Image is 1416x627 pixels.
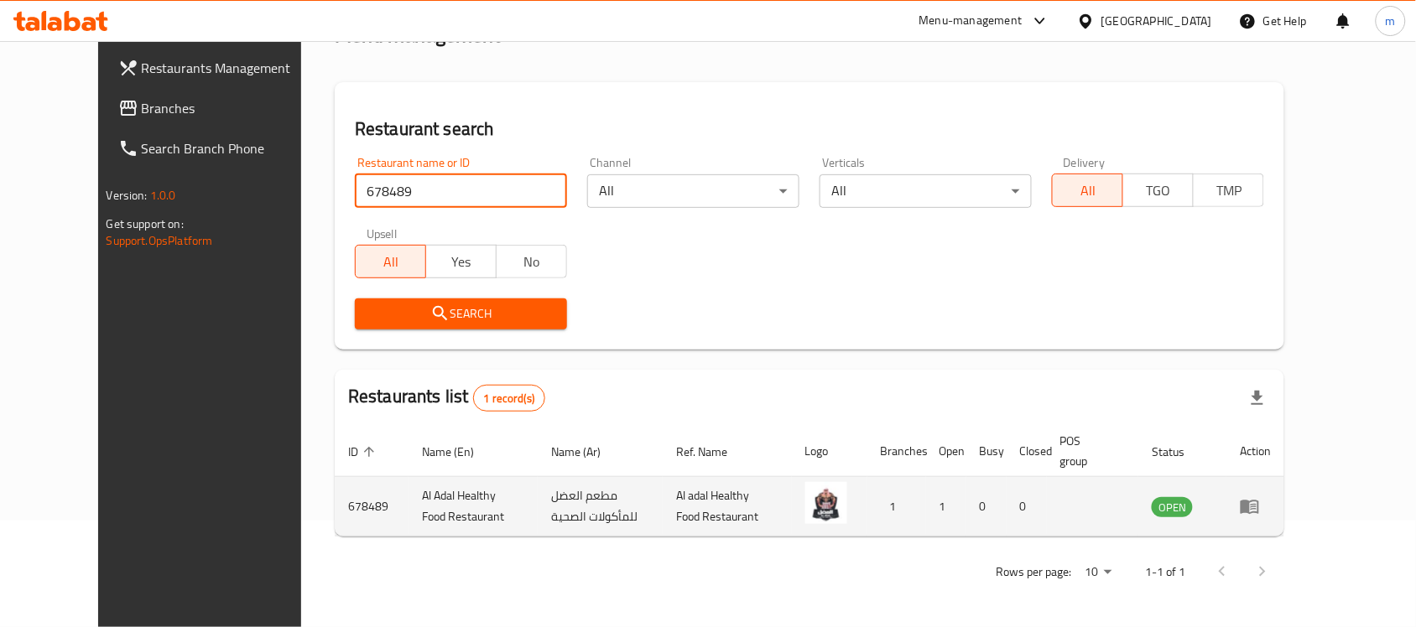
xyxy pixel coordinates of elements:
td: 1 [867,477,926,536]
a: Support.OpsPlatform [107,230,213,251]
a: Restaurants Management [105,48,335,88]
span: TGO [1130,179,1187,203]
span: Version: [107,184,148,206]
h2: Restaurant search [355,117,1264,142]
label: Upsell [367,228,398,240]
div: Menu [1240,496,1271,516]
button: Search [355,298,567,329]
div: All [820,174,1032,208]
td: 0 [1007,477,1047,536]
th: Open [926,426,966,477]
div: Export file [1237,378,1278,418]
span: m [1386,12,1396,30]
th: Branches [867,426,926,477]
h2: Menu management [335,22,500,49]
span: 1 record(s) [474,391,545,407]
span: Yes [433,250,490,274]
span: TMP [1200,179,1257,203]
span: 1.0.0 [150,184,176,206]
label: Delivery [1064,157,1106,168]
h2: Restaurants list [348,384,545,412]
div: Menu-management [919,11,1023,31]
span: No [503,250,560,274]
a: Branches [105,88,335,128]
span: All [1059,179,1117,203]
th: Action [1226,426,1284,477]
button: TMP [1193,174,1264,207]
button: Yes [425,245,497,278]
span: Name (En) [422,442,496,462]
span: POS group [1060,431,1119,471]
span: Name (Ar) [551,442,622,462]
a: Search Branch Phone [105,128,335,168]
span: Search [368,303,554,324]
div: OPEN [1152,497,1193,517]
p: Rows per page: [996,562,1071,583]
span: Status [1152,442,1206,462]
div: Total records count [473,385,546,412]
button: All [355,245,426,278]
div: [GEOGRAPHIC_DATA] [1101,12,1212,30]
button: All [1052,174,1123,207]
span: Get support on: [107,213,184,235]
span: Restaurants Management [142,58,321,78]
span: Ref. Name [676,442,749,462]
td: 0 [966,477,1007,536]
button: No [496,245,567,278]
span: Branches [142,98,321,118]
td: 1 [926,477,966,536]
span: All [362,250,419,274]
table: enhanced table [335,426,1284,536]
th: Busy [966,426,1007,477]
div: All [587,174,799,208]
td: Al Adal Healthy Food Restaurant [409,477,538,536]
th: Closed [1007,426,1047,477]
span: ID [348,442,380,462]
button: TGO [1122,174,1194,207]
img: Al Adal Healthy Food Restaurant [805,482,847,524]
input: Search for restaurant name or ID.. [355,174,567,208]
th: Logo [792,426,867,477]
span: Search Branch Phone [142,138,321,158]
td: مطعم العضل للمأكولات الصحية [538,477,663,536]
div: Rows per page: [1078,560,1118,585]
td: 678489 [335,477,409,536]
p: 1-1 of 1 [1145,562,1185,583]
td: Al adal Healthy Food Restaurant [663,477,792,536]
span: OPEN [1152,498,1193,517]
